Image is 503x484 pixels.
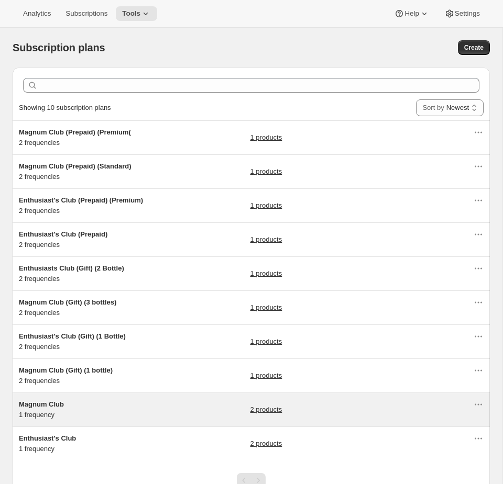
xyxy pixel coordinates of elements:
span: Magnum Club (Prepaid) (Standard) [19,162,132,170]
span: Enthusiast's Club (Gift) (1 Bottle) [19,332,126,340]
div: 2 frequencies [19,161,150,182]
button: Actions for Enthusiast's Club [471,431,486,446]
div: 1 frequency [19,399,150,420]
span: Magnum Club (Prepaid) (Premium( [19,128,131,136]
button: Actions for Enthusiast's Club (Prepaid) (Premium) [471,193,486,208]
button: Subscriptions [59,6,114,21]
div: 2 frequencies [19,229,150,250]
span: Help [404,9,419,18]
span: Showing 10 subscription plans [19,104,111,111]
span: Subscriptions [65,9,107,18]
a: 1 products [250,166,282,177]
a: 1 products [250,302,282,313]
div: 1 frequency [19,433,150,454]
span: Magnum Club [19,400,64,408]
span: Enthusiast's Club (Prepaid) [19,230,107,238]
span: Create [464,43,484,52]
span: Settings [455,9,480,18]
span: Enthusiast's Club [19,434,76,442]
button: Create [458,40,490,55]
span: Magnum Club (Gift) (1 bottle) [19,366,113,374]
button: Actions for Magnum Club (Prepaid) (Premium( [471,125,486,140]
div: 2 frequencies [19,263,150,284]
div: 2 frequencies [19,127,150,148]
button: Tools [116,6,157,21]
button: Help [388,6,435,21]
button: Actions for Enthusiast's Club (Gift) (1 Bottle) [471,329,486,344]
span: Subscription plans [13,42,105,53]
button: Actions for Magnum Club (Prepaid) (Standard) [471,159,486,174]
a: 2 products [250,438,282,449]
a: 1 products [250,336,282,347]
div: 2 frequencies [19,331,150,352]
button: Analytics [17,6,57,21]
button: Actions for Enthusiast's Club (Prepaid) [471,227,486,242]
a: 1 products [250,268,282,279]
button: Actions for Magnum Club [471,397,486,412]
a: 1 products [250,234,282,245]
button: Actions for Magnum Club (Gift) (3 bottles) [471,295,486,310]
div: 2 frequencies [19,297,150,318]
button: Settings [438,6,486,21]
a: 1 products [250,200,282,211]
a: 1 products [250,370,282,381]
span: Enthusiast's Club (Prepaid) (Premium) [19,196,143,204]
span: Enthusiasts Club (Gift) (2 Bottle) [19,264,124,272]
div: 2 frequencies [19,365,150,386]
span: Magnum Club (Gift) (3 bottles) [19,298,116,306]
span: Analytics [23,9,51,18]
button: Actions for Magnum Club (Gift) (1 bottle) [471,363,486,378]
button: Actions for Enthusiasts Club (Gift) (2 Bottle) [471,261,486,276]
a: 1 products [250,132,282,143]
div: 2 frequencies [19,195,150,216]
a: 2 products [250,404,282,415]
span: Tools [122,9,140,18]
